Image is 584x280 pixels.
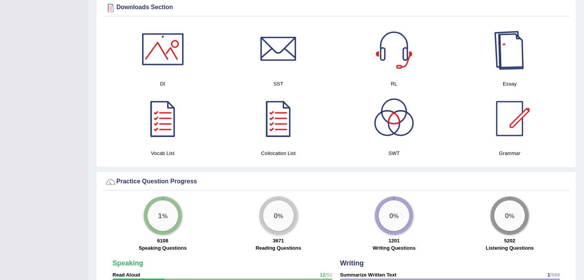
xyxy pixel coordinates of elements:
div: % [379,200,409,231]
big: 1 [158,211,162,220]
big: 0 [505,211,509,220]
big: 0 [389,211,394,220]
strong: Read Aloud [112,272,140,278]
strong: 5202 [504,238,515,244]
div: % [494,200,525,231]
label: Reading Questions [256,244,301,252]
h4: RL [340,80,448,88]
label: Listening Questions [486,244,534,252]
strong: Writing [340,259,364,267]
span: /599 [550,272,560,278]
label: Writing Questions [372,244,415,252]
strong: 3671 [273,238,284,244]
span: 1 [547,272,550,278]
h4: Vocab List [109,149,217,157]
span: /51 [325,272,332,278]
strong: 1201 [389,238,400,244]
h4: DI [109,80,217,88]
div: % [147,200,178,231]
strong: 6108 [157,238,168,244]
h4: Grammar [456,149,564,157]
h4: Essay [456,80,564,88]
div: Downloads Section [105,2,567,13]
h4: SST [224,80,332,88]
label: Speaking Questions [139,244,187,252]
strong: Summarize Written Text [340,272,397,278]
div: Practice Question Progress [105,176,567,188]
span: 12 [320,272,325,278]
h4: SWT [340,149,448,157]
h4: Collocation List [224,149,332,157]
big: 0 [273,211,278,220]
div: % [263,200,294,231]
strong: Speaking [112,259,143,267]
